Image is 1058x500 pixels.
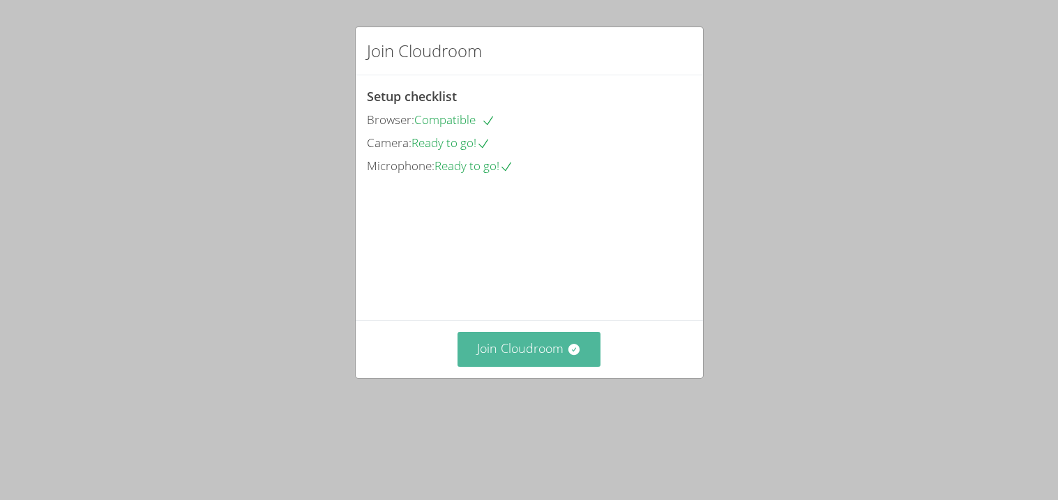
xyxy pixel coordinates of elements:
span: Ready to go! [434,158,513,174]
span: Browser: [367,112,414,128]
span: Compatible [414,112,495,128]
h2: Join Cloudroom [367,38,482,63]
span: Camera: [367,135,411,151]
button: Join Cloudroom [458,332,600,366]
span: Ready to go! [411,135,490,151]
span: Microphone: [367,158,434,174]
span: Setup checklist [367,88,457,105]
